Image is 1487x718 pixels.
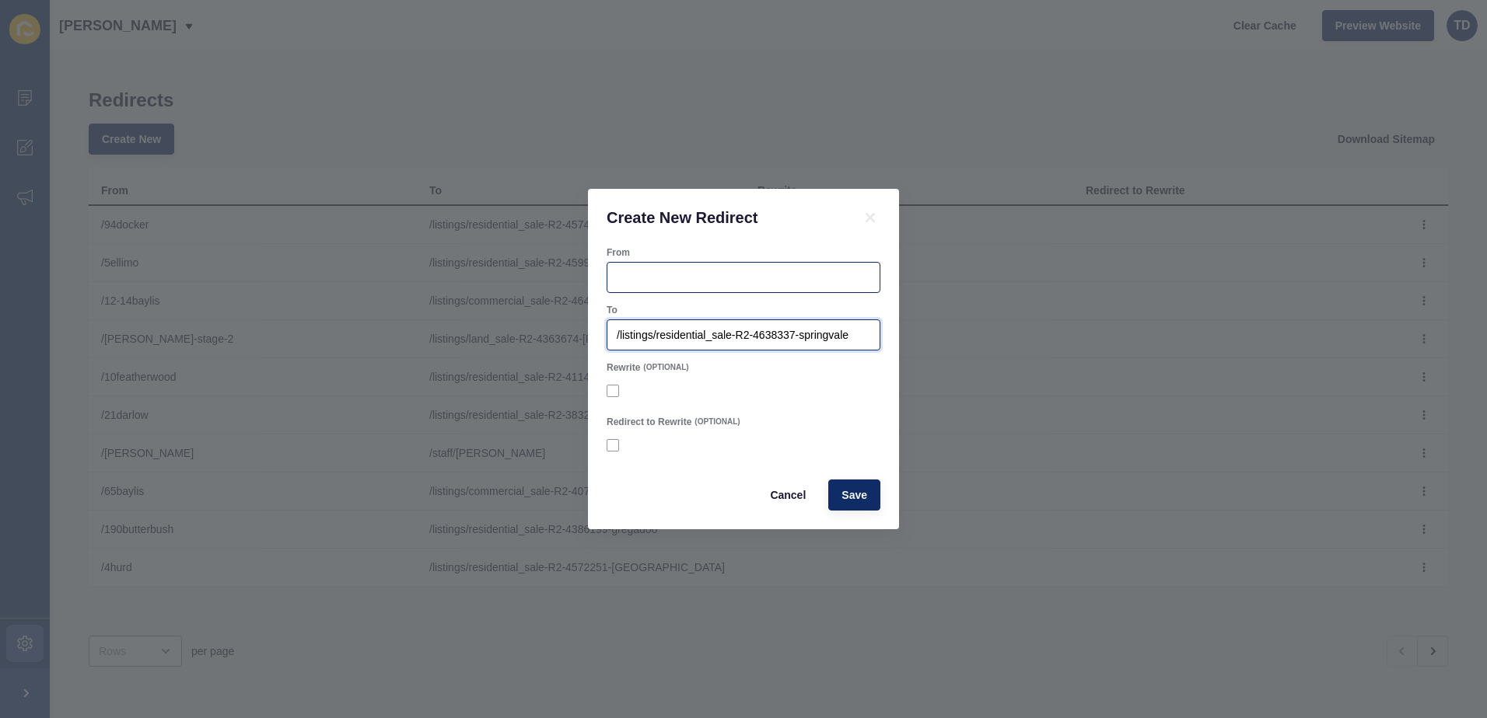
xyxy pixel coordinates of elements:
[770,487,806,503] span: Cancel
[607,304,618,316] label: To
[643,362,688,373] span: (OPTIONAL)
[607,207,841,228] h1: Create New Redirect
[841,487,867,503] span: Save
[757,479,819,511] button: Cancel
[695,417,740,427] span: (OPTIONAL)
[828,479,880,511] button: Save
[607,361,640,374] label: Rewrite
[607,416,691,428] label: Redirect to Rewrite
[607,246,630,259] label: From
